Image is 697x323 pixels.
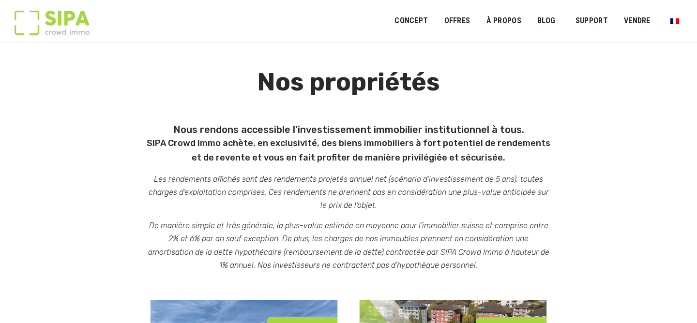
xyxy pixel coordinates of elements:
[670,18,679,24] img: Français
[480,10,528,32] a: À PROPOS
[531,10,562,32] a: Blog
[618,10,657,32] a: VENDRE
[149,175,549,210] em: Les rendements affichés sont des rendements projetés annuel net (scénario d’investissement de 5 a...
[145,69,552,119] h1: Nos propriétés
[394,9,682,33] nav: Menu principal
[145,136,552,165] p: SIPA Crowd Immo achète, en exclusivité, des biens immobiliers à fort potentiel de rendements et d...
[15,11,90,35] img: Logo
[148,221,549,270] em: De manière simple et très générale, la plus-value estimée en moyenne pour l’immobilier suisse et ...
[438,10,476,32] a: OFFRES
[569,10,614,32] a: SUPPORT
[388,10,434,32] a: Concept
[664,12,685,30] a: Passer à
[145,119,552,165] h5: Nous rendons accessible l’investissement immobilier institutionnel à tous.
